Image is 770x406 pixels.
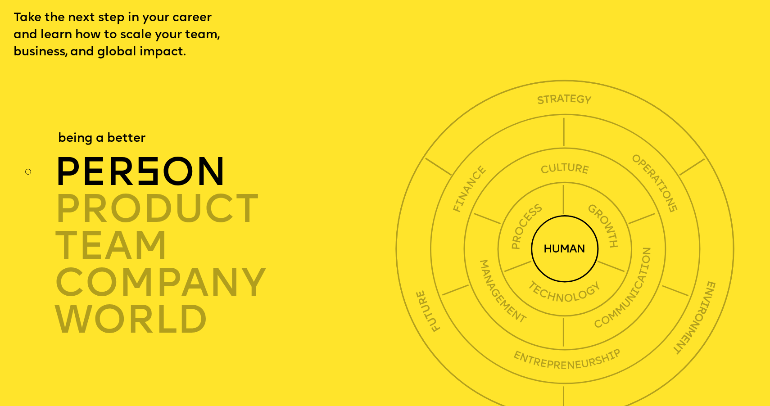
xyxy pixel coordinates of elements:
div: company [54,265,401,302]
div: TEAM [54,228,401,265]
div: per on [54,154,401,191]
div: world [54,302,401,338]
span: s [135,155,161,195]
p: Take the next step in your career and learn how to scale your team, business, and global impact. [14,10,252,61]
div: product [54,191,401,228]
div: being a better [58,131,145,148]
